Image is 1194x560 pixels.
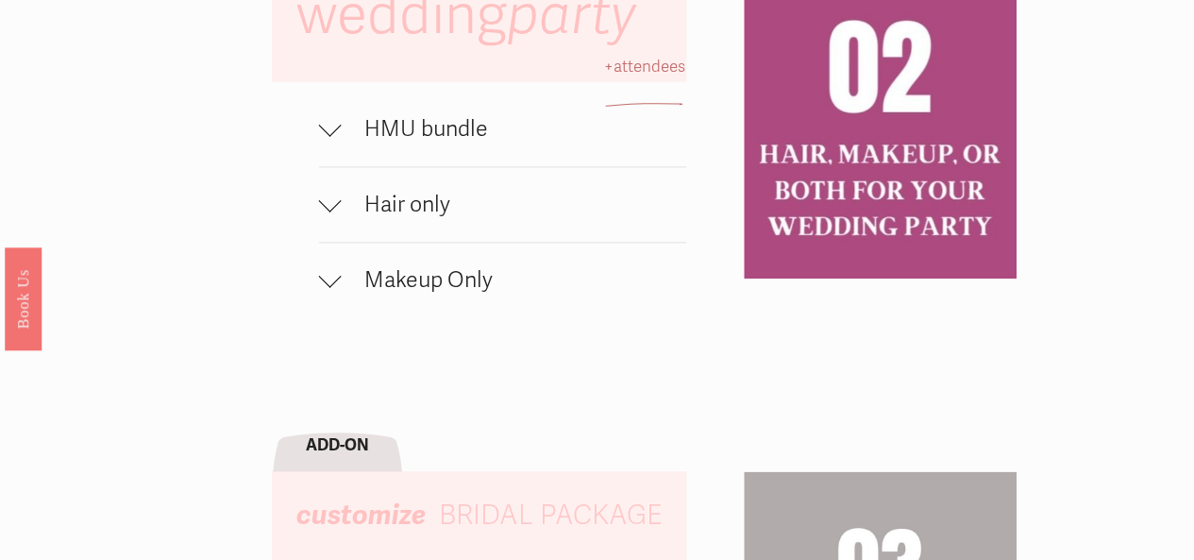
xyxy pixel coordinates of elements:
[603,57,613,76] span: +
[306,435,369,455] strong: ADD-ON
[439,499,663,532] span: BRIDAL PACKAGE
[342,191,686,218] span: Hair only
[613,57,684,76] span: attendees
[342,115,686,143] span: HMU bundle
[296,498,426,532] em: customize
[5,246,42,349] a: Book Us
[319,167,686,242] button: Hair only
[319,243,686,317] button: Makeup Only
[319,92,686,166] button: HMU bundle
[342,266,686,294] span: Makeup Only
